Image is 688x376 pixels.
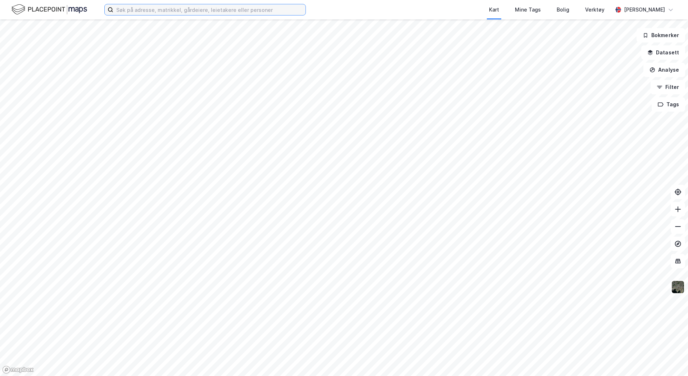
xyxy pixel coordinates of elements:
iframe: Chat Widget [652,341,688,376]
div: Kontrollprogram for chat [652,341,688,376]
div: Verktøy [585,5,605,14]
div: Mine Tags [515,5,541,14]
input: Søk på adresse, matrikkel, gårdeiere, leietakere eller personer [113,4,305,15]
div: Bolig [557,5,569,14]
div: [PERSON_NAME] [624,5,665,14]
img: logo.f888ab2527a4732fd821a326f86c7f29.svg [12,3,87,16]
div: Kart [489,5,499,14]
